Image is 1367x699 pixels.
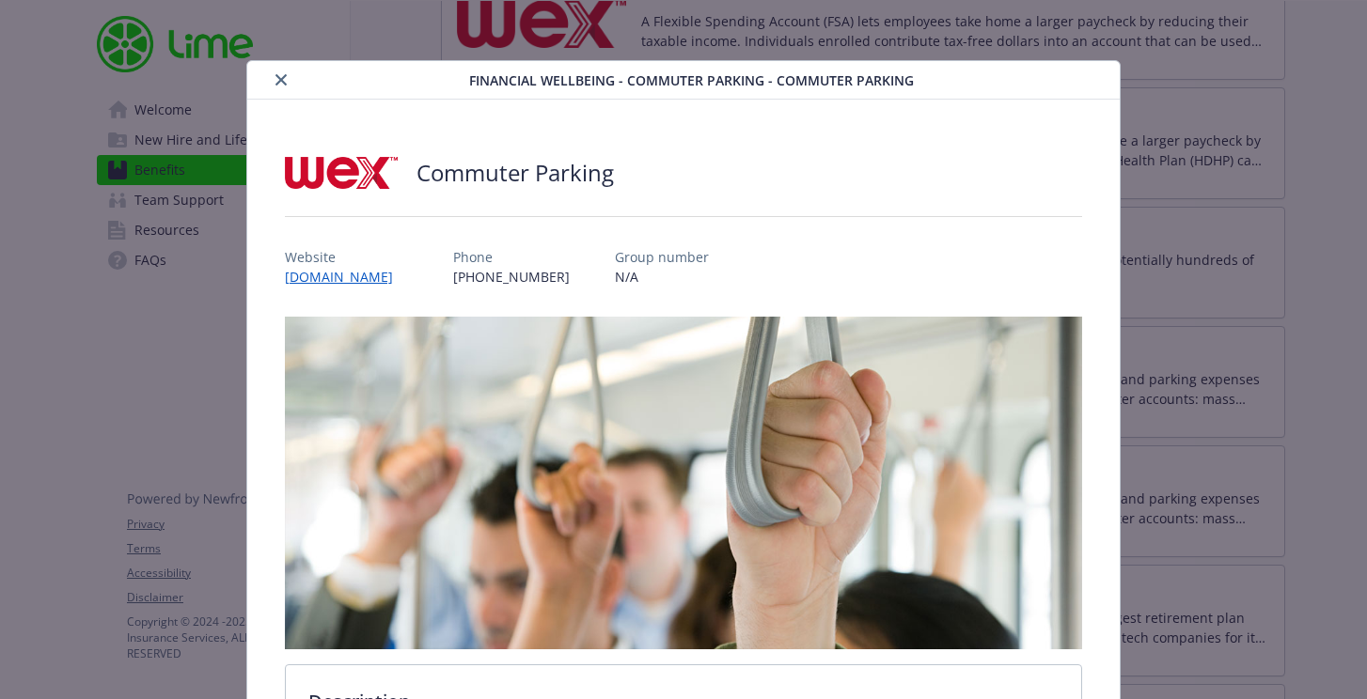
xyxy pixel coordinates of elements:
[615,267,709,287] p: N/A
[270,69,292,91] button: close
[453,247,570,267] p: Phone
[469,70,914,90] span: Financial Wellbeing - Commuter Parking - Commuter Parking
[285,268,408,286] a: [DOMAIN_NAME]
[285,247,408,267] p: Website
[416,157,614,189] h2: Commuter Parking
[615,247,709,267] p: Group number
[285,145,398,201] img: Wex Inc.
[285,317,1083,649] img: banner
[453,267,570,287] p: [PHONE_NUMBER]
